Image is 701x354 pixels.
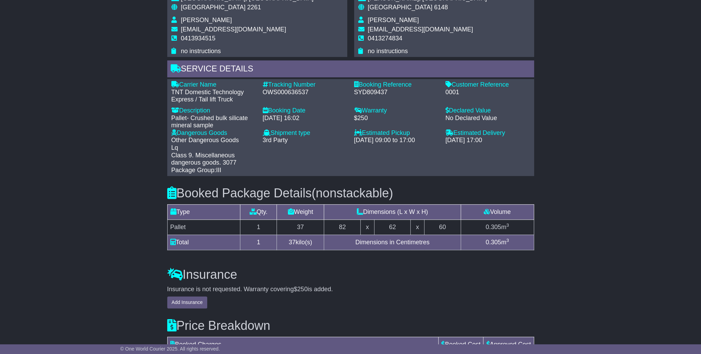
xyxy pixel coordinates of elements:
span: © One World Courier 2025. All rights reserved. [120,346,220,352]
td: 1 [240,235,277,250]
div: Service Details [167,60,534,79]
span: 0413934515 [181,35,216,42]
div: Package Group: [171,167,256,174]
div: SYD809437 [354,89,439,96]
button: Add Insurance [167,296,207,308]
h3: Insurance [167,268,534,282]
div: Estimated Pickup [354,129,439,137]
sup: 3 [506,223,509,228]
td: Approved Cost [483,337,534,352]
div: Shipment type [263,129,347,137]
div: Insurance is not requested. Warranty covering is added. [167,286,534,293]
div: Tracking Number [263,81,347,89]
div: Carrier Name [171,81,256,89]
td: Weight [277,204,324,219]
span: (nonstackable) [312,186,393,200]
div: $250 [354,115,439,122]
td: 82 [324,219,361,235]
div: OWS000636537 [263,89,347,96]
div: [DATE] 17:00 [445,137,530,144]
div: 0001 [445,89,530,96]
span: 0413274834 [368,35,402,42]
td: Dimensions in Centimetres [324,235,461,250]
td: Type [167,204,240,219]
div: Estimated Delivery [445,129,530,137]
span: no instructions [181,48,221,55]
td: kilo(s) [277,235,324,250]
span: 3rd Party [263,137,288,144]
span: [EMAIL_ADDRESS][DOMAIN_NAME] [368,26,473,33]
span: [GEOGRAPHIC_DATA] [368,4,432,11]
div: [DATE] 16:02 [263,115,347,122]
div: TNT Domestic Technology Express / Tail lift Truck [171,89,256,104]
div: [DATE] 09:00 to 17:00 [354,137,439,144]
td: 1 [240,219,277,235]
td: x [411,219,424,235]
td: m [461,219,534,235]
td: Volume [461,204,534,219]
span: Other Dangerous Goods [171,137,239,144]
td: Pallet [167,219,240,235]
td: Qty. [240,204,277,219]
span: [EMAIL_ADDRESS][DOMAIN_NAME] [181,26,286,33]
td: Total [167,235,240,250]
td: Dimensions (L x W x H) [324,204,461,219]
span: 0.305 [485,239,501,246]
span: 0.305 [485,224,501,230]
div: Customer Reference [445,81,530,89]
span: 2261 [247,4,261,11]
span: [PERSON_NAME] [181,17,232,23]
td: m [461,235,534,250]
span: no instructions [368,48,408,55]
span: 37 [289,239,296,246]
div: Pallet- Crushed bulk silicate mineral sample [171,115,256,129]
td: 37 [277,219,324,235]
sup: 3 [506,238,509,243]
div: Booking Reference [354,81,439,89]
span: $250 [294,286,308,293]
h3: Price Breakdown [167,319,534,333]
div: Booking Date [263,107,347,115]
td: 60 [424,219,461,235]
span: III [216,167,221,174]
div: Lq [171,144,256,152]
span: [GEOGRAPHIC_DATA] [181,4,246,11]
div: Description [171,107,256,115]
h3: Booked Package Details [167,186,534,200]
div: Dangerous Goods [171,129,256,137]
td: Booked Charges [167,337,439,352]
div: Declared Value [445,107,530,115]
span: [PERSON_NAME] [368,17,419,23]
span: 6148 [434,4,448,11]
div: No Declared Value [445,115,530,122]
span: 3077 [223,159,237,166]
td: 62 [374,219,411,235]
span: Class 9. Miscellaneous dangerous goods. [171,152,235,166]
td: x [361,219,374,235]
div: Warranty [354,107,439,115]
td: Booked Cost [439,337,483,352]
